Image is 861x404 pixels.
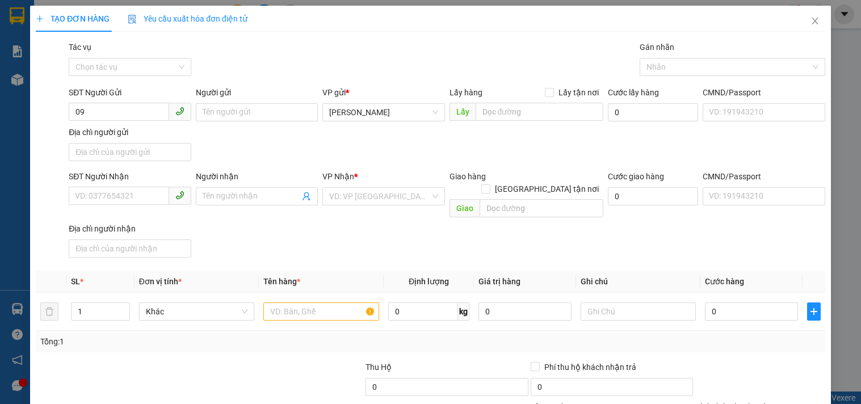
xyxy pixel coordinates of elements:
span: user-add [302,192,311,201]
div: SĐT Người Gửi [69,86,191,99]
span: phone [175,107,184,116]
span: phone [175,191,184,200]
label: Cước lấy hàng [608,88,659,97]
input: Địa chỉ của người nhận [69,239,191,258]
input: Cước giao hàng [608,187,699,205]
span: Phí thu hộ khách nhận trả [540,361,641,373]
span: kg [458,302,469,321]
div: Tổng: 1 [40,335,333,348]
span: Giao [450,199,480,217]
label: Gán nhãn [640,43,674,52]
label: Cước giao hàng [608,172,664,181]
img: icon [128,15,137,24]
span: [GEOGRAPHIC_DATA] tận nơi [490,183,603,195]
span: plus [808,307,820,316]
input: Địa chỉ của người gửi [69,143,191,161]
button: Close [799,6,831,37]
th: Ghi chú [576,271,700,293]
span: Thu Hộ [366,363,392,372]
span: Lấy tận nơi [554,86,603,99]
span: Lấy [450,103,476,121]
input: 0 [478,302,572,321]
span: Khác [146,303,247,320]
input: VD: Bàn, Ghế [263,302,379,321]
div: VP gửi [322,86,444,99]
span: VP Nhận [322,172,354,181]
span: Giao hàng [450,172,486,181]
span: Yêu cầu xuất hóa đơn điện tử [128,14,247,23]
span: plus [36,15,44,23]
input: Dọc đường [476,103,603,121]
input: Ghi Chú [581,302,696,321]
span: close [810,16,820,26]
label: Tác vụ [69,43,91,52]
span: Đơn vị tính [139,277,182,286]
span: Tên hàng [263,277,300,286]
div: CMND/Passport [703,86,825,99]
input: Cước lấy hàng [608,103,699,121]
input: Dọc đường [480,199,603,217]
span: Cước hàng [705,277,744,286]
div: Địa chỉ người gửi [69,126,191,138]
span: Giá trị hàng [478,277,520,286]
div: SĐT Người Nhận [69,170,191,183]
span: TẠO ĐƠN HÀNG [36,14,110,23]
button: plus [807,302,821,321]
div: Người nhận [196,170,318,183]
span: SL [71,277,80,286]
button: delete [40,302,58,321]
span: Định lượng [409,277,449,286]
span: Lấy hàng [450,88,482,97]
div: Người gửi [196,86,318,99]
div: CMND/Passport [703,170,825,183]
div: Địa chỉ người nhận [69,222,191,235]
span: Phan Đình Phùng [329,104,438,121]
